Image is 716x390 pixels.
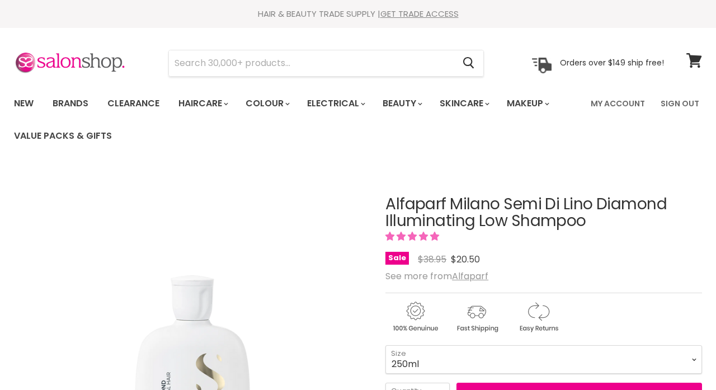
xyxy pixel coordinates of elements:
[584,92,652,115] a: My Account
[169,50,454,76] input: Search
[170,92,235,115] a: Haircare
[418,253,446,266] span: $38.95
[385,300,445,334] img: genuine.gif
[6,92,42,115] a: New
[168,50,484,77] form: Product
[237,92,296,115] a: Colour
[6,124,120,148] a: Value Packs & Gifts
[451,253,480,266] span: $20.50
[654,92,706,115] a: Sign Out
[6,87,584,152] ul: Main menu
[385,270,488,283] span: See more from
[380,8,459,20] a: GET TRADE ACCESS
[454,50,483,76] button: Search
[508,300,568,334] img: returns.gif
[374,92,429,115] a: Beauty
[560,58,664,68] p: Orders over $149 ship free!
[452,270,488,283] a: Alfaparf
[99,92,168,115] a: Clearance
[431,92,496,115] a: Skincare
[385,252,409,265] span: Sale
[385,230,441,243] span: 5.00 stars
[385,196,702,231] h1: Alfaparf Milano Semi Di Lino Diamond Illuminating Low Shampoo
[299,92,372,115] a: Electrical
[44,92,97,115] a: Brands
[447,300,506,334] img: shipping.gif
[498,92,556,115] a: Makeup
